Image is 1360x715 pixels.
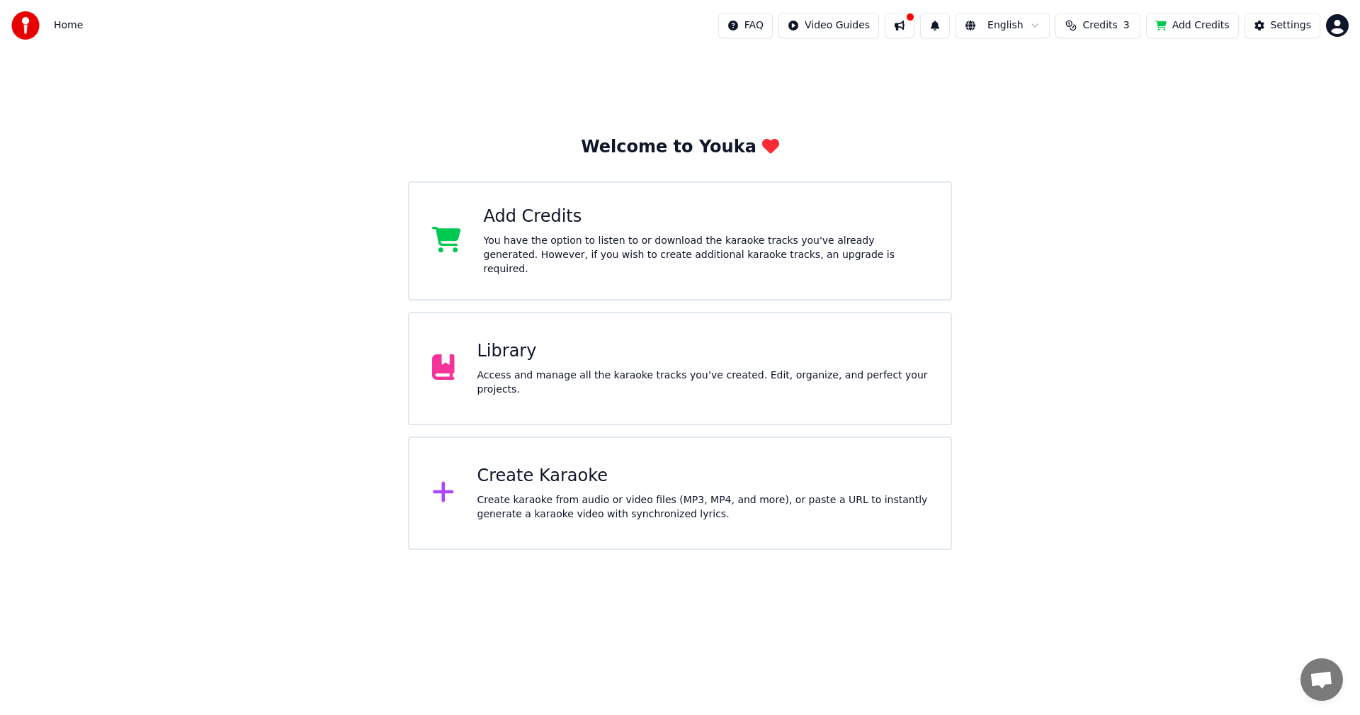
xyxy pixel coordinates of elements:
div: 채팅 열기 [1300,658,1343,701]
div: Create Karaoke [477,465,929,488]
button: Add Credits [1146,13,1239,38]
span: Home [54,18,83,33]
button: Video Guides [778,13,879,38]
div: Create karaoke from audio or video files (MP3, MP4, and more), or paste a URL to instantly genera... [477,493,929,522]
div: Settings [1271,18,1311,33]
div: Access and manage all the karaoke tracks you’ve created. Edit, organize, and perfect your projects. [477,368,929,397]
div: Welcome to Youka [581,136,779,159]
div: Library [477,340,929,363]
img: youka [11,11,40,40]
nav: breadcrumb [54,18,83,33]
button: Settings [1245,13,1320,38]
div: Add Credits [484,206,929,228]
button: FAQ [718,13,773,38]
span: 3 [1123,18,1130,33]
button: Credits3 [1055,13,1140,38]
div: You have the option to listen to or download the karaoke tracks you've already generated. However... [484,234,929,276]
span: Credits [1082,18,1117,33]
